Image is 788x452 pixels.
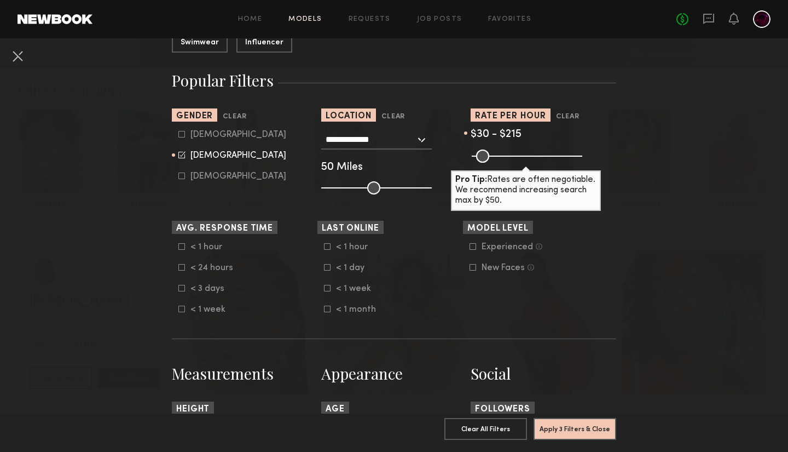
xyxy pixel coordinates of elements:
div: Experienced [482,244,533,250]
button: Clear [556,111,580,123]
span: Last Online [322,225,379,233]
div: [DEMOGRAPHIC_DATA] [190,173,286,180]
span: Avg. Response Time [176,225,273,233]
div: Rates are often negotiable. We recommend increasing search max by $50. [451,170,601,211]
a: Favorites [488,16,531,23]
button: Cancel [9,47,26,65]
button: Swimwear [172,31,228,53]
a: Job Posts [417,16,462,23]
div: < 1 hour [190,244,233,250]
div: New Faces [482,265,525,271]
h3: Popular Filters [172,70,616,91]
span: Height [176,405,210,414]
h3: Measurements [172,363,317,384]
div: 50 Miles [321,163,467,173]
div: < 1 week [190,306,233,313]
b: Pro Tip: [455,176,487,184]
h3: Appearance [321,363,467,384]
span: $30 - $215 [471,129,522,140]
div: < 1 hour [336,244,379,250]
span: Age [326,405,345,414]
common-close-button: Cancel [9,47,26,67]
div: < 1 week [336,285,379,292]
button: Clear All Filters [444,418,527,440]
div: < 3 days [190,285,233,292]
button: Clear [223,111,246,123]
button: Clear [381,111,405,123]
span: Gender [176,112,213,121]
div: [DEMOGRAPHIC_DATA] [190,131,286,138]
span: Model Level [467,225,529,233]
button: Influencer [236,31,292,53]
div: < 1 day [336,265,379,271]
span: Followers [475,405,530,414]
h3: Social [471,363,616,384]
button: Apply 3 Filters & Close [534,418,616,440]
a: Home [238,16,263,23]
span: Rate per Hour [475,112,546,121]
a: Models [288,16,322,23]
a: Requests [349,16,391,23]
div: < 24 hours [190,265,233,271]
div: [DEMOGRAPHIC_DATA] [190,152,286,159]
span: Location [326,112,372,121]
div: < 1 month [336,306,379,313]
